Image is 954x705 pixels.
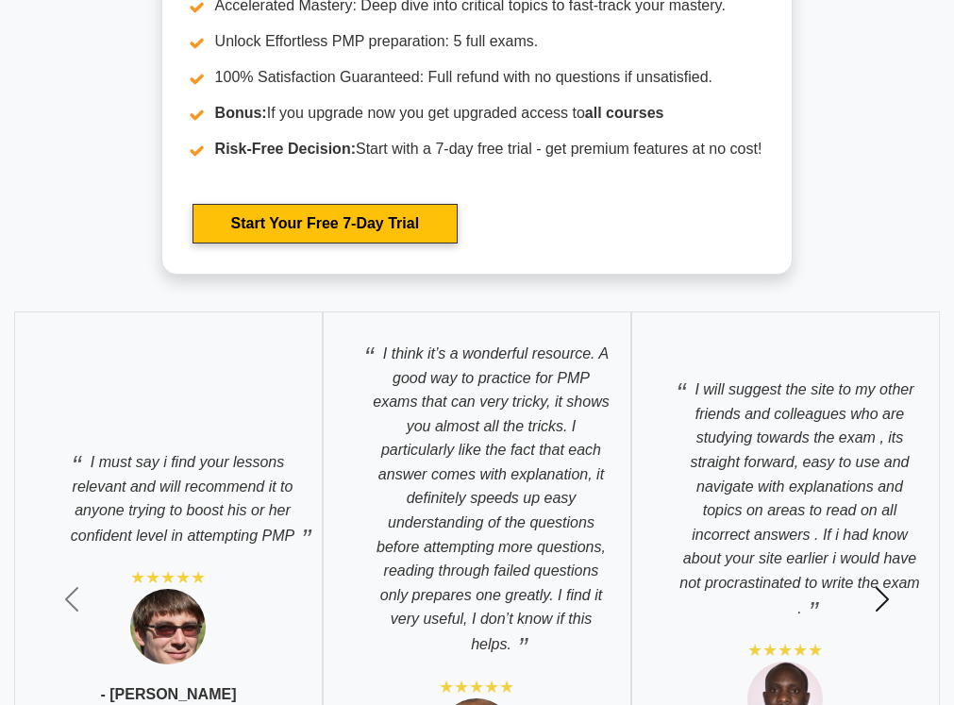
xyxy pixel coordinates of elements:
a: Start Your Free 7-Day Trial [192,204,458,243]
p: I must say i find your lessons relevant and will recommend it to anyone trying to boost his or he... [34,440,303,547]
p: I think it’s a wonderful resource. A good way to practice for PMP exams that can very tricky, it ... [343,331,611,657]
p: I will suggest the site to my other friends and colleagues who are studying towards the exam , it... [651,367,920,620]
div: ★★★★★ [747,639,823,662]
div: ★★★★★ [439,676,514,698]
div: ★★★★★ [130,566,206,589]
img: Testimonial 1 [130,589,206,664]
